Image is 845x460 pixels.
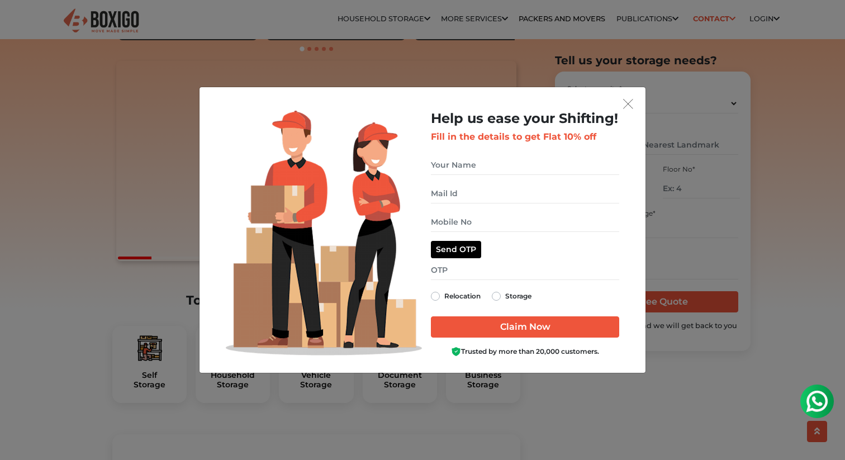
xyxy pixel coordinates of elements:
img: Boxigo Customer Shield [451,347,461,357]
button: Send OTP [431,241,481,258]
input: Your Name [431,155,619,175]
h3: Fill in the details to get Flat 10% off [431,131,619,142]
input: Claim Now [431,316,619,338]
input: Mail Id [431,184,619,203]
label: Relocation [444,290,481,303]
input: OTP [431,260,619,280]
img: exit [623,99,633,109]
img: Lead Welcome Image [226,111,422,355]
h2: Help us ease your Shifting! [431,111,619,127]
img: whatsapp-icon.svg [11,11,34,34]
label: Storage [505,290,531,303]
div: Trusted by more than 20,000 customers. [431,347,619,357]
input: Mobile No [431,212,619,232]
